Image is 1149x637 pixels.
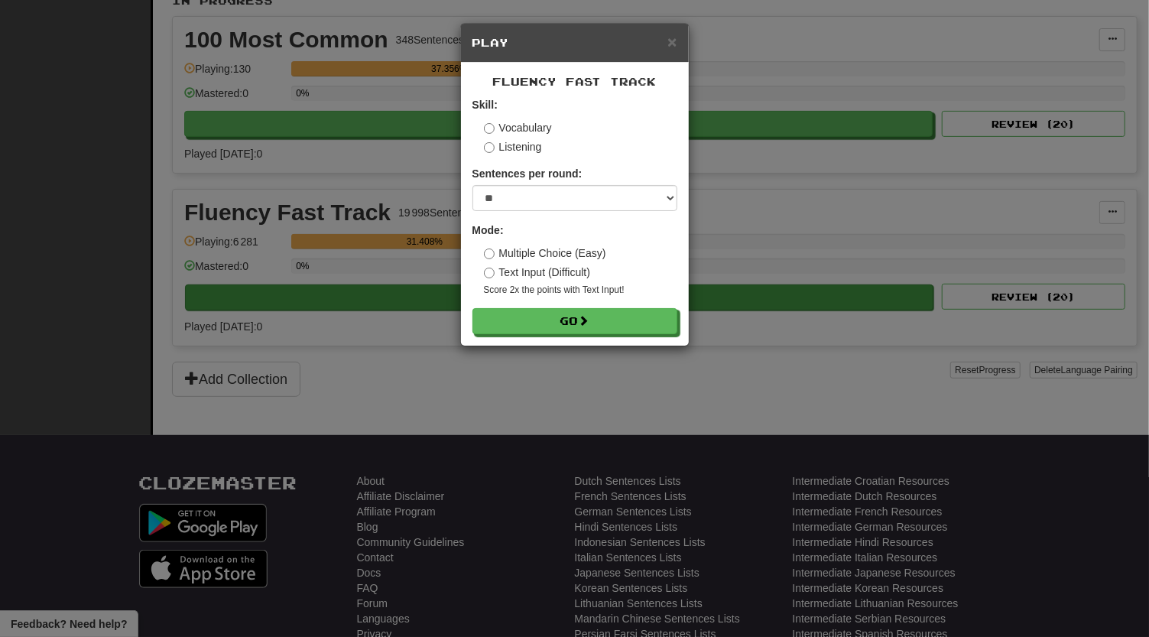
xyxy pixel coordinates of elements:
input: Multiple Choice (Easy) [484,249,495,259]
h5: Play [472,35,677,50]
span: × [667,33,677,50]
small: Score 2x the points with Text Input ! [484,284,677,297]
button: Close [667,34,677,50]
label: Multiple Choice (Easy) [484,245,606,261]
strong: Mode: [472,224,504,236]
label: Listening [484,139,542,154]
input: Text Input (Difficult) [484,268,495,278]
button: Go [472,308,677,334]
label: Sentences per round: [472,166,583,181]
span: Fluency Fast Track [493,75,657,88]
label: Vocabulary [484,120,552,135]
input: Vocabulary [484,123,495,134]
label: Text Input (Difficult) [484,265,591,280]
strong: Skill: [472,99,498,111]
input: Listening [484,142,495,153]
